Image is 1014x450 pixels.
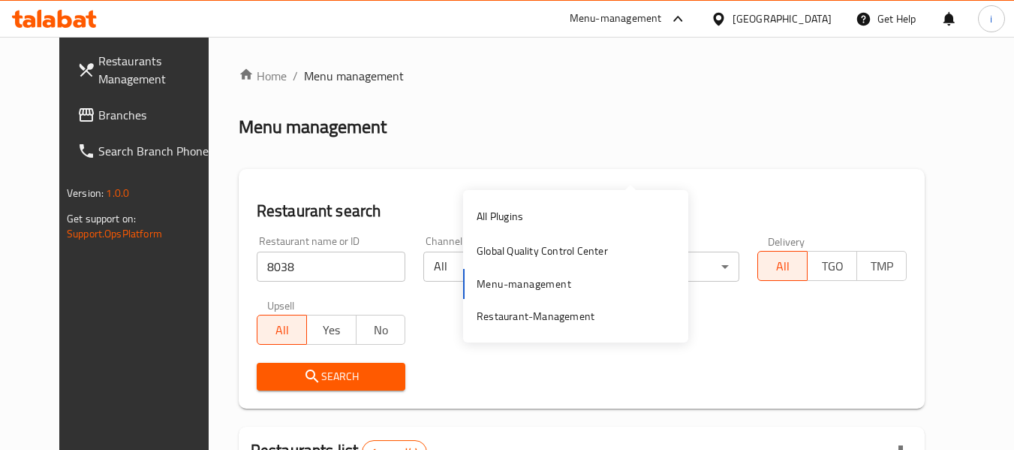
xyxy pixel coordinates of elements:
[814,255,851,277] span: TGO
[477,308,594,325] div: Restaurant-Management
[98,106,217,124] span: Branches
[363,319,400,341] span: No
[257,315,307,345] button: All
[990,11,992,27] span: i
[65,43,229,97] a: Restaurants Management
[856,251,907,281] button: TMP
[423,252,573,282] div: All
[67,183,104,203] span: Version:
[98,52,217,88] span: Restaurants Management
[98,142,217,160] span: Search Branch Phone
[863,255,901,277] span: TMP
[313,319,351,341] span: Yes
[106,183,129,203] span: 1.0.0
[304,67,404,85] span: Menu management
[768,236,805,246] label: Delivery
[267,300,295,310] label: Upsell
[733,11,832,27] div: [GEOGRAPHIC_DATA]
[239,67,287,85] a: Home
[293,67,298,85] li: /
[257,200,907,222] h2: Restaurant search
[257,363,406,391] button: Search
[477,243,608,259] div: Global Quality Control Center
[67,224,162,243] a: Support.OpsPlatform
[477,208,523,225] div: All Plugins
[757,251,808,281] button: All
[306,315,357,345] button: Yes
[257,252,406,282] input: Search for restaurant name or ID..
[356,315,406,345] button: No
[65,97,229,133] a: Branches
[263,319,301,341] span: All
[807,251,857,281] button: TGO
[65,133,229,169] a: Search Branch Phone
[239,67,925,85] nav: breadcrumb
[67,209,136,228] span: Get support on:
[570,10,662,28] div: Menu-management
[239,115,387,139] h2: Menu management
[269,367,394,386] span: Search
[764,255,802,277] span: All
